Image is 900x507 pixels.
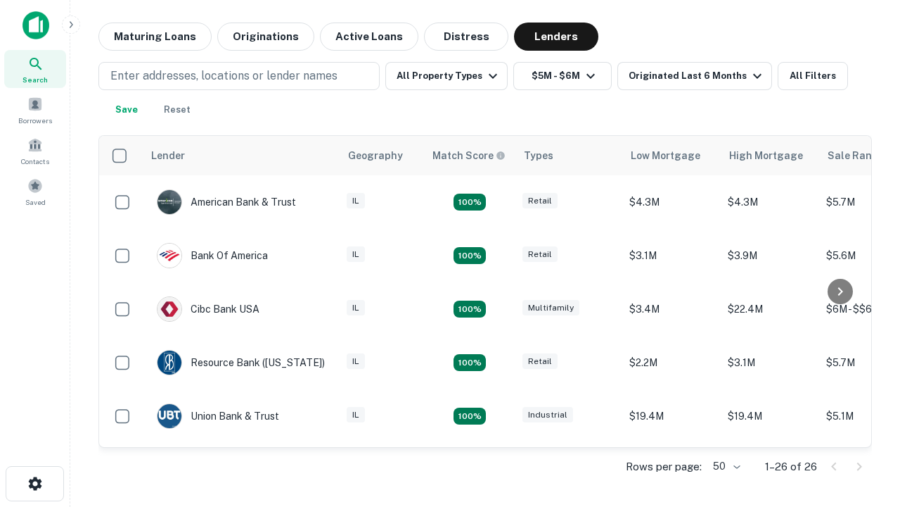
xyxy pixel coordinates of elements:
[622,175,721,229] td: $4.3M
[522,407,573,423] div: Industrial
[765,458,817,475] p: 1–26 of 26
[157,189,296,215] div: American Bank & Trust
[347,407,365,423] div: IL
[522,193,558,209] div: Retail
[157,404,181,428] img: picture
[522,353,558,370] div: Retail
[707,456,742,477] div: 50
[347,193,365,209] div: IL
[454,408,486,425] div: Matching Properties: 4, hasApolloMatch: undefined
[157,403,279,429] div: Union Bank & Trust
[432,148,506,163] div: Capitalize uses an advanced AI algorithm to match your search with the best lender. The match sco...
[25,196,46,208] span: Saved
[4,91,66,129] a: Borrowers
[622,282,721,336] td: $3.4M
[4,132,66,170] a: Contacts
[348,147,403,164] div: Geography
[778,62,848,90] button: All Filters
[454,247,486,264] div: Matching Properties: 4, hasApolloMatch: undefined
[626,458,702,475] p: Rows per page:
[320,23,418,51] button: Active Loans
[721,389,819,443] td: $19.4M
[18,115,52,126] span: Borrowers
[622,336,721,389] td: $2.2M
[424,136,515,175] th: Capitalize uses an advanced AI algorithm to match your search with the best lender. The match sco...
[22,74,48,85] span: Search
[110,68,337,84] p: Enter addresses, locations or lender names
[721,229,819,282] td: $3.9M
[151,147,185,164] div: Lender
[340,136,424,175] th: Geography
[522,246,558,263] div: Retail
[385,62,508,90] button: All Property Types
[454,194,486,211] div: Matching Properties: 7, hasApolloMatch: undefined
[98,23,212,51] button: Maturing Loans
[157,296,259,322] div: Cibc Bank USA
[617,62,772,90] button: Originated Last 6 Months
[157,244,181,268] img: picture
[157,190,181,214] img: picture
[347,246,365,263] div: IL
[622,136,721,175] th: Low Mortgage
[721,175,819,229] td: $4.3M
[515,136,622,175] th: Types
[454,301,486,318] div: Matching Properties: 4, hasApolloMatch: undefined
[157,351,181,375] img: picture
[21,156,49,167] span: Contacts
[721,282,819,336] td: $22.4M
[629,68,766,84] div: Originated Last 6 Months
[22,11,49,39] img: capitalize-icon.png
[522,300,579,316] div: Multifamily
[347,300,365,316] div: IL
[155,96,200,124] button: Reset
[622,389,721,443] td: $19.4M
[513,62,612,90] button: $5M - $6M
[721,136,819,175] th: High Mortgage
[217,23,314,51] button: Originations
[4,50,66,88] a: Search
[622,443,721,496] td: $4M
[830,349,900,417] iframe: Chat Widget
[424,23,508,51] button: Distress
[157,297,181,321] img: picture
[729,147,803,164] div: High Mortgage
[721,443,819,496] td: $4M
[4,173,66,211] a: Saved
[721,336,819,389] td: $3.1M
[347,353,365,370] div: IL
[104,96,149,124] button: Save your search to get updates of matches that match your search criteria.
[454,354,486,371] div: Matching Properties: 4, hasApolloMatch: undefined
[622,229,721,282] td: $3.1M
[143,136,340,175] th: Lender
[631,147,700,164] div: Low Mortgage
[157,350,325,375] div: Resource Bank ([US_STATE])
[514,23,598,51] button: Lenders
[157,243,268,268] div: Bank Of America
[98,62,380,90] button: Enter addresses, locations or lender names
[524,147,553,164] div: Types
[432,148,503,163] h6: Match Score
